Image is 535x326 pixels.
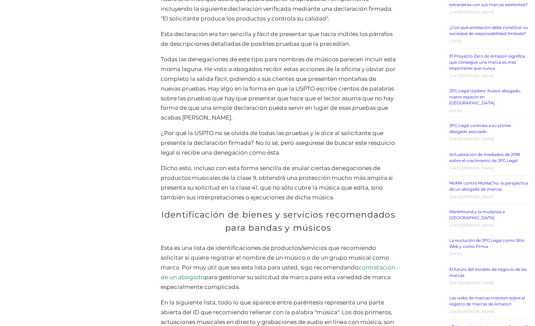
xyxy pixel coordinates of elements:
time: [DATE][PERSON_NAME] [449,223,495,228]
time: [DATE][PERSON_NAME] [449,10,495,14]
a: MarkHound y la mudanza a [GEOGRAPHIC_DATA] [449,209,505,220]
a: Las webs de marcas mienten sobre el registro de marcas de Amazon [449,295,525,306]
a: contratación de un abogado [161,264,395,281]
a: JPG Legal Update: Nuevo abogado, nuevo espacio en [GEOGRAPHIC_DATA] [449,88,521,105]
p: ¿Por qué la USPTO no se olvida de todas las pruebas y le dice al solicitante que presente la decl... [161,128,396,158]
p: Esta declaración era tan sencilla y fácil de presentar que hacía inútiles los párrafos de descrip... [161,29,396,49]
time: [DATE] [449,108,462,113]
time: [DATE][PERSON_NAME] [449,73,495,78]
time: [DATE][PERSON_NAME] [449,309,495,314]
a: JPG Legal contrata a su primer abogado asociado [449,123,511,134]
a: MoMA contra MoMaCha: la perspectiva de un abogado de marcas [449,181,528,192]
a: Actualización de mediados de 2018 sobre el crecimiento de JPG Legal [449,152,520,163]
time: [DATE][PERSON_NAME] [449,281,495,285]
a: El Proyecto Zero de Amazon significa que conseguir una marca es más importante que nunca [449,54,525,71]
p: Dicho esto, incluso con esta forma sencilla de anular ciertas denegaciones de productos musicales... [161,163,396,202]
a: La evolución de JPG Legal como Sitio Web y como Firma [449,238,525,249]
a: ¿Con qué antelación debe constituir su sociedad de responsabilidad limitada? [449,25,528,36]
p: Esta es una lista de identificaciones de productos/servicios que recomiendo solicitar si quiere r... [161,243,396,292]
a: El futuro del modelo de negocio de las marcas [449,267,527,278]
time: [DATE] [449,39,462,43]
p: Todas las denegaciones de este tipo para nombres de músicos parecen incluir esta misma laguna. He... [161,55,396,123]
time: [DATE][PERSON_NAME] [449,137,495,141]
h2: Identificación de bienes y servicios recomendados para bandas y músicos [161,208,396,235]
time: [DATE][PERSON_NAME] [449,194,495,199]
time: [DATE][PERSON_NAME] [449,166,495,170]
time: [DATE] [449,252,462,256]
